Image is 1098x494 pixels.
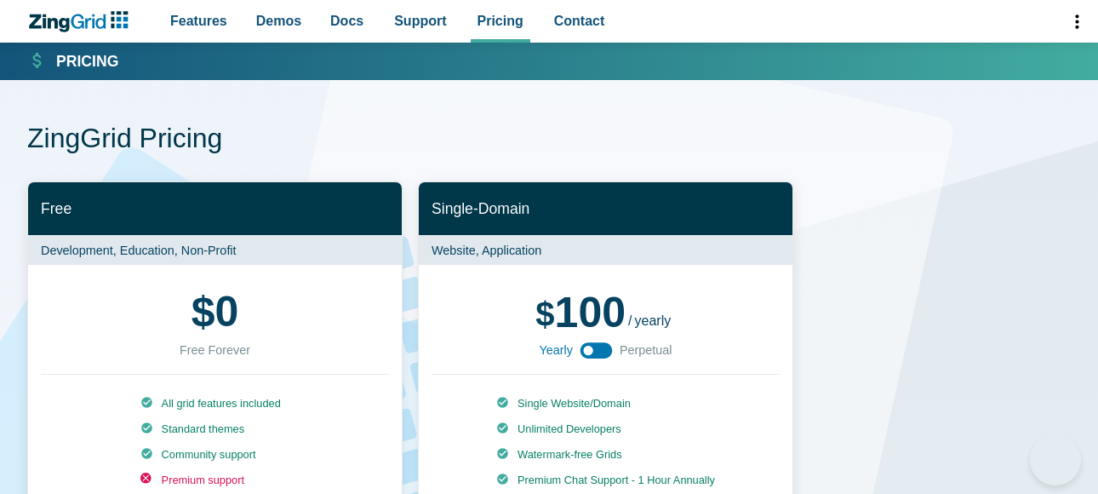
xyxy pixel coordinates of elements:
[192,290,239,333] strong: 0
[394,9,446,32] span: Support
[140,447,290,462] li: Community support
[1030,434,1081,485] iframe: Toggle Customer Support
[496,422,715,437] li: Unlimited Developers
[635,313,672,328] span: yearly
[554,9,605,32] span: Contact
[496,447,715,462] li: Watermark-free Grids
[180,340,250,360] div: Free Forever
[478,9,523,32] span: Pricing
[140,396,290,411] li: All grid features included
[535,289,626,336] span: 100
[28,235,402,265] p: Development, Education, Non-Profit
[56,55,118,70] strong: Pricing
[419,182,792,236] h2: Single-Domain
[628,314,632,328] span: /
[28,182,402,236] h2: Free
[496,473,715,488] li: Premium Chat Support - 1 Hour Annually
[256,9,301,32] span: Demos
[419,235,792,265] p: Website, Application
[539,340,572,360] span: Yearly
[330,9,363,32] span: Docs
[27,121,1071,159] h1: ZingGrid Pricing
[496,396,715,411] li: Single Website/Domain
[620,340,672,360] span: Perpetual
[140,422,290,437] li: Standard themes
[29,51,118,72] a: Pricing
[27,11,137,32] a: ZingChart Logo. Click to return to the homepage
[140,473,290,488] li: Premium support
[192,290,215,333] span: $
[170,9,227,32] span: Features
